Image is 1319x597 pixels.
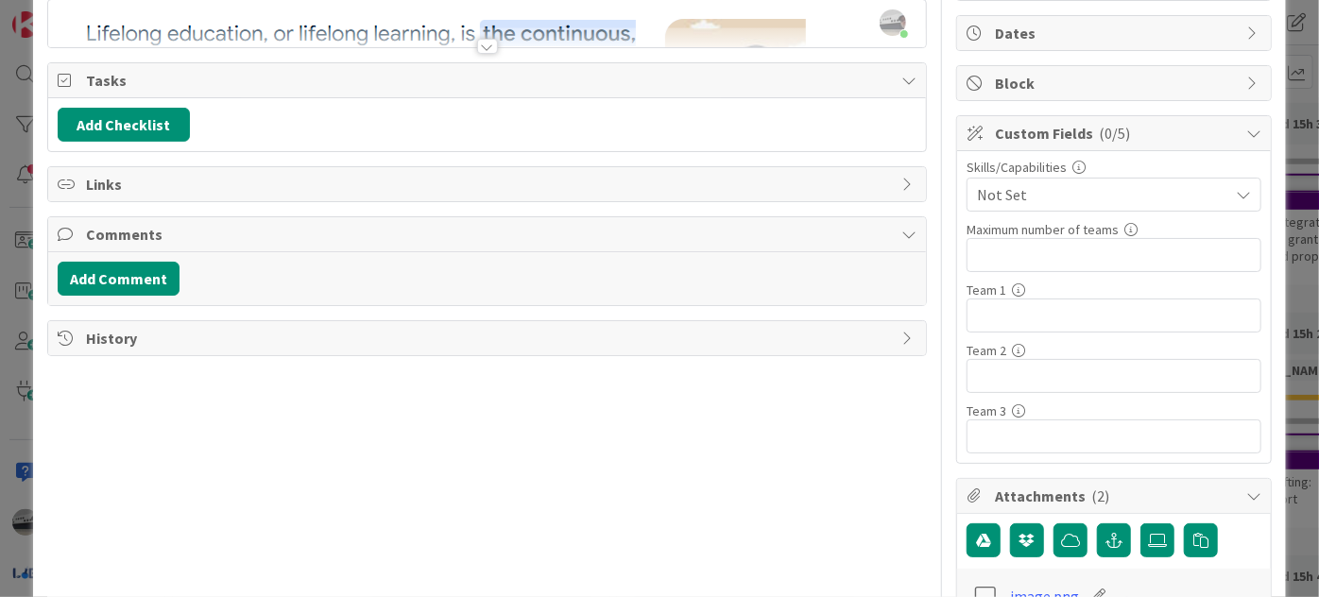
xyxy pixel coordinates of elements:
img: jIClQ55mJEe4la83176FWmfCkxn1SgSj.jpg [880,9,906,36]
label: Team 3 [967,402,1006,419]
label: Team 1 [967,281,1006,298]
span: Custom Fields [995,122,1237,145]
div: Skills/Capabilities [967,161,1261,174]
label: Maximum number of teams [967,221,1119,238]
label: Team 2 [967,342,1006,359]
span: Not Set [977,183,1228,206]
button: Add Comment [58,262,180,296]
span: Comments [86,223,892,246]
button: Add Checklist [58,108,190,142]
span: Dates [995,22,1237,44]
span: ( 2 ) [1091,486,1109,505]
span: Tasks [86,69,892,92]
span: History [86,327,892,350]
span: Attachments [995,485,1237,507]
span: Links [86,173,892,196]
span: ( 0/5 ) [1099,124,1130,143]
span: Block [995,72,1237,94]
